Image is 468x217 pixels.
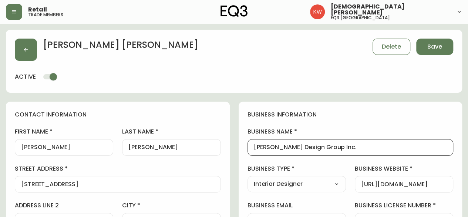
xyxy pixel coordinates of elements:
[248,128,454,136] label: business name
[361,181,447,188] input: https://www.designshop.com
[28,7,47,13] span: Retail
[15,73,36,81] h4: active
[331,16,390,20] h5: eq3 [GEOGRAPHIC_DATA]
[427,43,442,51] span: Save
[382,43,401,51] span: Delete
[122,201,220,210] label: city
[15,201,113,210] label: address line 2
[248,111,454,119] h4: business information
[15,111,221,119] h4: contact information
[355,201,453,210] label: business license number
[310,4,325,19] img: f33162b67396b0982c40ce2a87247151
[43,39,198,55] h2: [PERSON_NAME] [PERSON_NAME]
[122,128,220,136] label: last name
[248,165,346,173] label: business type
[416,39,453,55] button: Save
[248,201,346,210] label: business email
[15,128,113,136] label: first name
[373,39,410,55] button: Delete
[355,165,453,173] label: business website
[28,13,63,17] h5: trade members
[220,5,248,17] img: logo
[331,4,450,16] span: [DEMOGRAPHIC_DATA][PERSON_NAME]
[15,165,221,173] label: street address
